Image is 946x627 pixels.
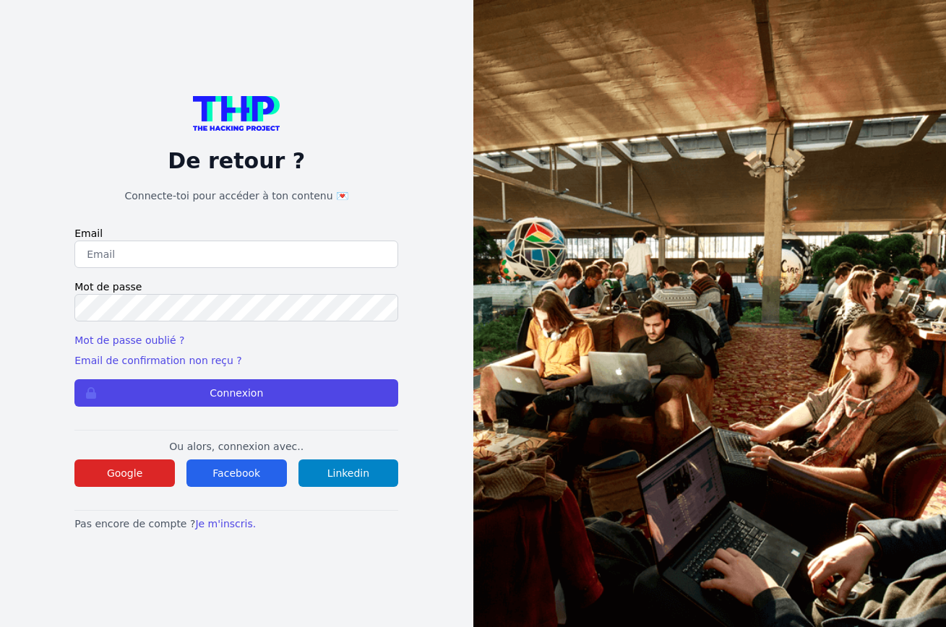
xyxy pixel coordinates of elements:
input: Email [74,241,398,268]
h1: Connecte-toi pour accéder à ton contenu 💌 [74,189,398,203]
button: Google [74,459,175,487]
button: Linkedin [298,459,399,487]
label: Email [74,226,398,241]
p: Ou alors, connexion avec.. [74,439,398,454]
label: Mot de passe [74,280,398,294]
p: De retour ? [74,148,398,174]
p: Pas encore de compte ? [74,516,398,531]
a: Je m'inscris. [195,518,256,529]
a: Mot de passe oublié ? [74,334,184,346]
button: Facebook [186,459,287,487]
button: Connexion [74,379,398,407]
img: logo [193,96,280,131]
a: Email de confirmation non reçu ? [74,355,241,366]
